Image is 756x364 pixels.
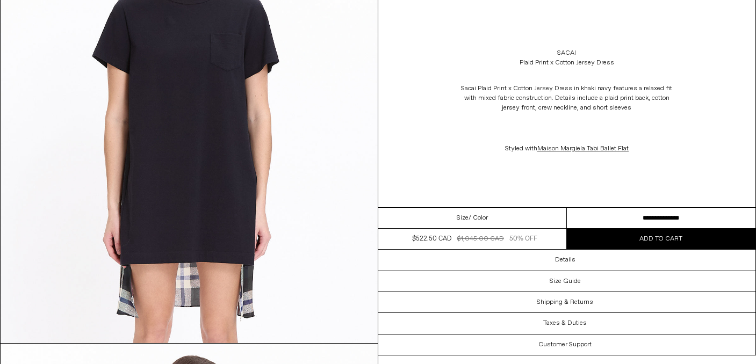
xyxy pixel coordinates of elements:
span: Size [457,213,469,223]
div: Plaid Print x Cotton Jersey Dress [520,58,614,68]
h3: Customer Support [538,341,592,348]
p: Sacai Plaid Print x Cotton Jersey Dress in khaki navy features a relaxed fit with mixed fabric co... [459,78,674,118]
a: Sacai [557,48,576,58]
h3: Taxes & Duties [543,319,587,327]
p: Styled with [459,139,674,159]
div: $522.50 CAD [412,234,451,244]
div: $1,045.00 CAD [457,234,504,244]
h3: Size Guide [550,278,581,285]
div: 50% OFF [509,234,537,244]
span: / Color [469,213,488,223]
span: Add to cart [639,235,682,243]
h3: Details [555,256,575,264]
h3: Shipping & Returns [537,299,593,306]
button: Add to cart [567,229,755,249]
a: Maison Margiela Tabi Ballet Flat [537,144,629,153]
